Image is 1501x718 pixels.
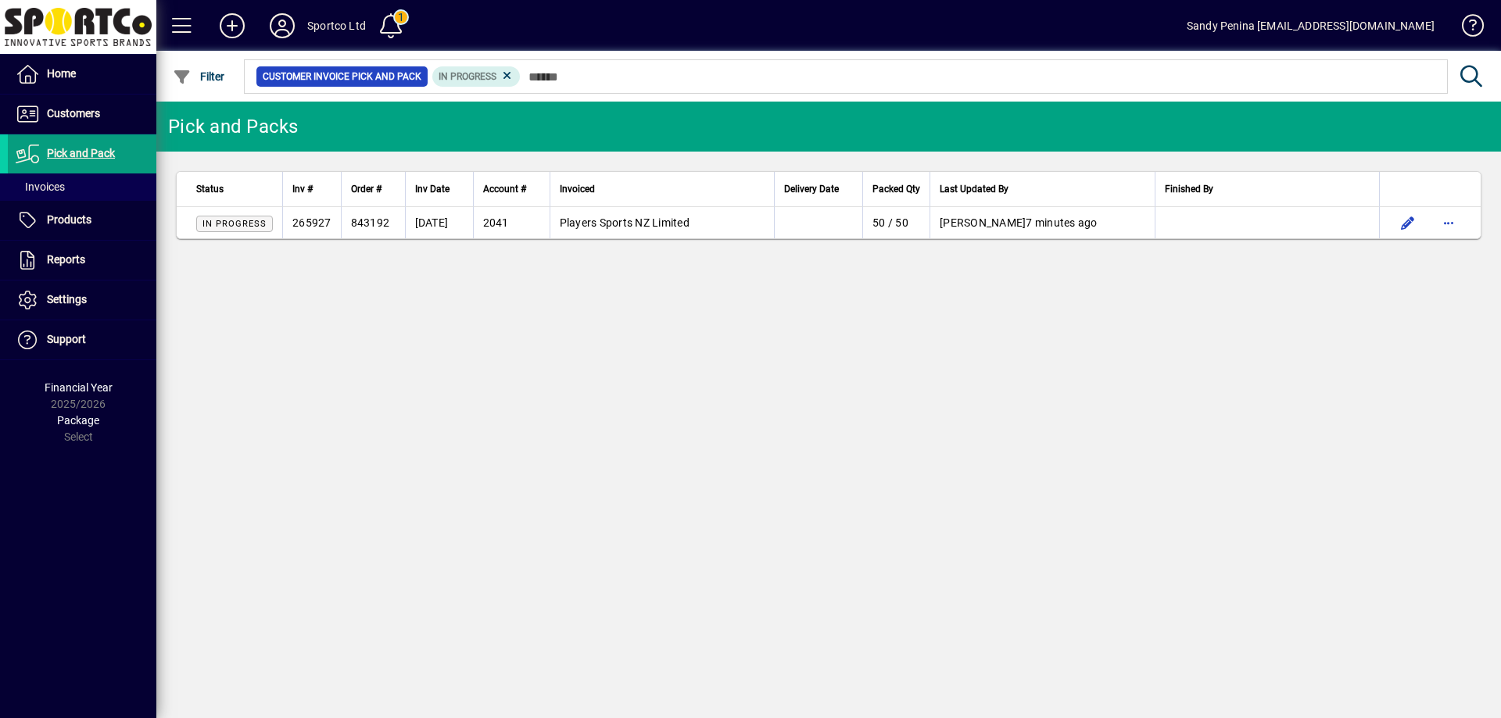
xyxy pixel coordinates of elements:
[351,216,390,229] span: 843192
[8,280,156,320] a: Settings
[47,333,86,345] span: Support
[47,67,76,80] span: Home
[292,180,313,198] span: Inv #
[173,70,225,83] span: Filter
[292,216,331,229] span: 265927
[57,414,99,427] span: Package
[415,180,464,198] div: Inv Date
[257,12,307,40] button: Profile
[292,180,331,198] div: Inv #
[8,241,156,280] a: Reports
[8,320,156,359] a: Support
[560,216,690,229] span: Players Sports NZ Limited
[1450,3,1481,54] a: Knowledge Base
[862,207,930,238] td: 50 / 50
[47,213,91,226] span: Products
[8,173,156,200] a: Invoices
[872,180,920,198] span: Packed Qty
[47,147,115,159] span: Pick and Pack
[1395,210,1420,235] button: Edit
[47,253,85,266] span: Reports
[202,219,267,229] span: In Progress
[432,66,521,87] mat-chip: Pick Pack Status: In Progress
[196,180,224,198] span: Status
[560,180,765,198] div: Invoiced
[439,71,496,82] span: In Progress
[8,95,156,134] a: Customers
[930,207,1155,238] td: 7 minutes ago
[168,114,299,139] div: Pick and Packs
[47,293,87,305] span: Settings
[1187,13,1435,38] div: Sandy Penina [EMAIL_ADDRESS][DOMAIN_NAME]
[45,381,113,394] span: Financial Year
[16,180,65,193] span: Invoices
[1436,210,1461,235] button: More options
[47,107,100,120] span: Customers
[483,180,540,198] div: Account #
[351,180,396,198] div: Order #
[940,180,1145,198] div: Last Updated By
[483,216,509,229] span: 2041
[351,180,382,198] span: Order #
[415,180,450,198] span: Inv Date
[307,13,366,38] div: Sportco Ltd
[483,180,526,198] span: Account #
[940,180,1008,198] span: Last Updated By
[1165,180,1370,198] div: Finished By
[1165,180,1213,198] span: Finished By
[8,55,156,94] a: Home
[560,180,595,198] span: Invoiced
[207,12,257,40] button: Add
[405,207,473,238] td: [DATE]
[940,216,1026,229] span: [PERSON_NAME]
[263,69,421,84] span: Customer Invoice Pick and Pack
[169,63,229,91] button: Filter
[784,180,839,198] span: Delivery Date
[8,201,156,240] a: Products
[784,180,853,198] div: Delivery Date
